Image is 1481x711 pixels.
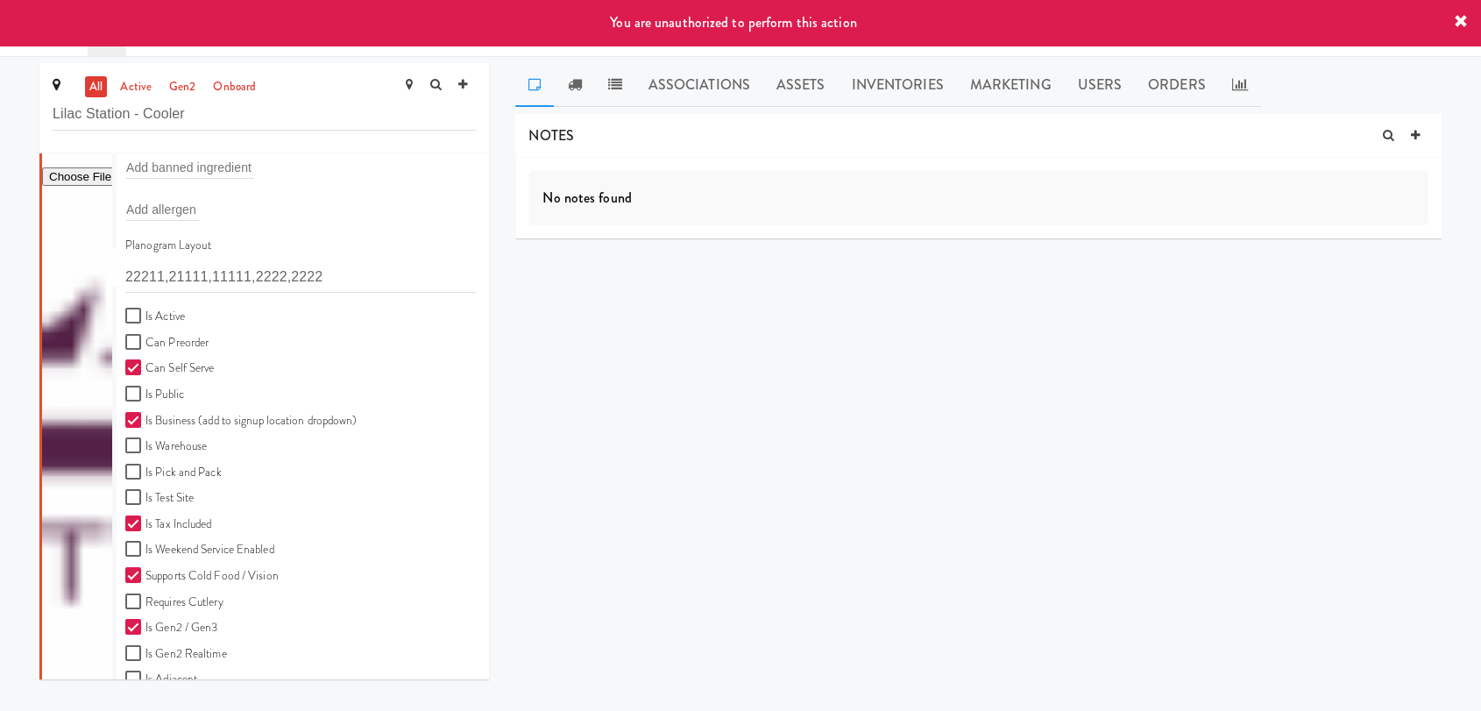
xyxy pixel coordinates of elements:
label: Is Gen2 Realtime [125,643,227,665]
a: all [85,76,107,98]
input: Is Active [125,309,145,324]
input: Is Pick and Pack [125,466,145,480]
input: Supports Cold Food / Vision [125,569,145,583]
input: Is Gen2 / Gen3 [125,621,145,635]
input: Is Warehouse [125,439,145,453]
input: Is Test Site [125,491,145,505]
input: Requires Cutlery [125,595,145,609]
label: Is Public [125,384,184,406]
label: Can Preorder [125,332,209,354]
a: Users [1064,63,1135,107]
span: NOTES [528,125,574,146]
a: Associations [635,63,763,107]
label: Is Weekend Service Enabled [125,539,274,561]
label: Is Pick and Pack [125,462,222,484]
label: Supports Cold Food / Vision [125,565,279,587]
label: Is Test Site [125,487,194,509]
input: Is Adjacent [125,672,145,686]
div: No notes found [528,171,1428,225]
a: Marketing [957,63,1065,107]
a: Inventories [838,63,956,107]
a: onboard [209,76,260,98]
label: Is Warehouse [125,436,207,458]
label: Is Tax Included [125,514,212,536]
a: gen2 [165,76,200,98]
a: active [116,76,156,98]
input: Search site [53,98,476,131]
label: Is Active [125,306,185,328]
input: Add allergen [126,198,199,221]
input: Can Preorder [125,336,145,350]
a: Assets [763,63,839,107]
input: Is Public [125,387,145,402]
label: Planogram Layout [125,235,211,257]
label: Is Gen2 / Gen3 [125,617,217,639]
label: Is Business (add to signup location dropdown) [125,410,358,432]
input: Can Self Serve [125,361,145,375]
input: Is Gen2 Realtime [125,647,145,661]
label: Is Adjacent [125,669,197,691]
label: Requires Cutlery [125,592,223,614]
input: Is Tax Included [125,517,145,531]
label: Can Self Serve [125,358,214,380]
a: Orders [1135,63,1219,107]
input: Is Business (add to signup location dropdown) [125,414,145,428]
span: You are unauthorized to perform this action [610,12,856,32]
input: Is Weekend Service Enabled [125,543,145,557]
input: Add banned ingredient [126,156,254,179]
